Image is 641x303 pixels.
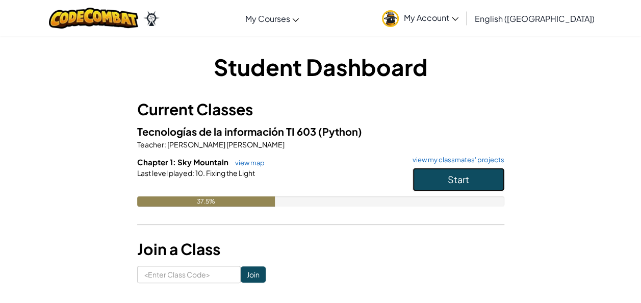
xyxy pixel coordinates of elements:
[192,168,194,178] span: :
[137,238,504,261] h3: Join a Class
[470,5,600,32] a: English ([GEOGRAPHIC_DATA])
[205,168,255,178] span: Fixing the Light
[143,11,160,26] img: Ozaria
[475,13,595,24] span: English ([GEOGRAPHIC_DATA])
[164,140,166,149] span: :
[245,13,290,24] span: My Courses
[241,266,266,283] input: Join
[137,266,241,283] input: <Enter Class Code>
[448,173,469,185] span: Start
[382,10,399,27] img: avatar
[404,12,458,23] span: My Account
[166,140,285,149] span: [PERSON_NAME] [PERSON_NAME]
[137,140,164,149] span: Teacher
[137,125,318,138] span: Tecnologías de la información TI 603
[137,51,504,83] h1: Student Dashboard
[49,8,138,29] img: CodeCombat logo
[137,157,230,167] span: Chapter 1: Sky Mountain
[318,125,362,138] span: (Python)
[377,2,464,34] a: My Account
[137,196,275,207] div: 37.5%
[240,5,304,32] a: My Courses
[137,98,504,121] h3: Current Classes
[413,168,504,191] button: Start
[407,157,504,163] a: view my classmates' projects
[194,168,205,178] span: 10.
[137,168,192,178] span: Last level played
[230,159,265,167] a: view map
